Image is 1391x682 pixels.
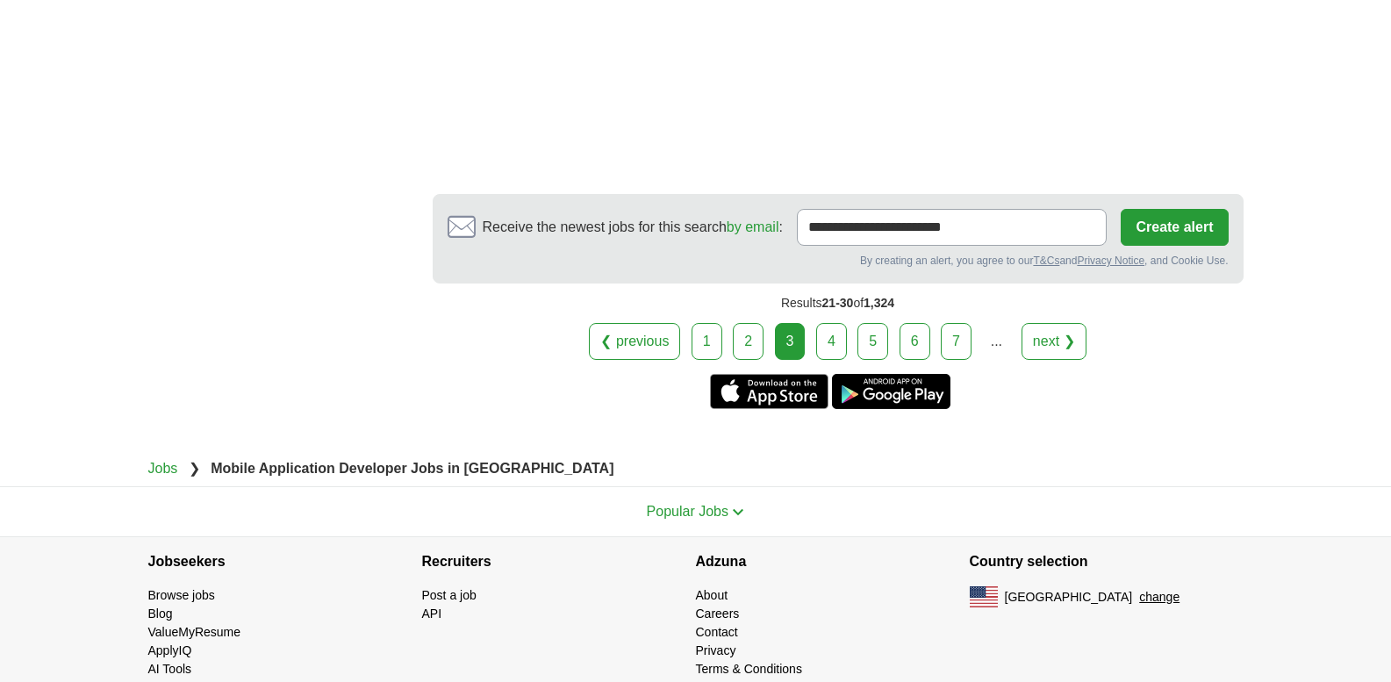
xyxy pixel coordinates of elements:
h4: Country selection [970,537,1244,586]
img: US flag [970,586,998,607]
span: Popular Jobs [647,504,728,519]
span: 21-30 [822,296,854,310]
a: 2 [733,323,764,360]
a: 6 [900,323,930,360]
a: Terms & Conditions [696,662,802,676]
div: Results of [433,284,1244,323]
a: Contact [696,625,738,639]
a: ApplyIQ [148,643,192,657]
a: by email [727,219,779,234]
span: [GEOGRAPHIC_DATA] [1005,588,1133,607]
div: By creating an alert, you agree to our and , and Cookie Use. [448,253,1229,269]
a: Blog [148,607,173,621]
a: Get the iPhone app [710,374,828,409]
a: T&Cs [1033,255,1059,267]
a: ValueMyResume [148,625,241,639]
strong: Mobile Application Developer Jobs in [GEOGRAPHIC_DATA] [211,461,613,476]
button: Create alert [1121,209,1228,246]
div: 3 [775,323,806,360]
a: 5 [857,323,888,360]
a: Jobs [148,461,178,476]
a: next ❯ [1022,323,1086,360]
a: Careers [696,607,740,621]
div: ... [979,324,1014,359]
a: 4 [816,323,847,360]
a: About [696,588,728,602]
span: ❯ [189,461,200,476]
a: 1 [692,323,722,360]
a: Post a job [422,588,477,602]
a: Browse jobs [148,588,215,602]
span: Receive the newest jobs for this search : [483,217,783,238]
a: Privacy Notice [1077,255,1144,267]
a: Get the Android app [832,374,950,409]
button: change [1139,588,1179,607]
a: API [422,607,442,621]
a: AI Tools [148,662,192,676]
a: ❮ previous [589,323,680,360]
span: 1,324 [864,296,894,310]
img: toggle icon [732,508,744,516]
a: 7 [941,323,972,360]
a: Privacy [696,643,736,657]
